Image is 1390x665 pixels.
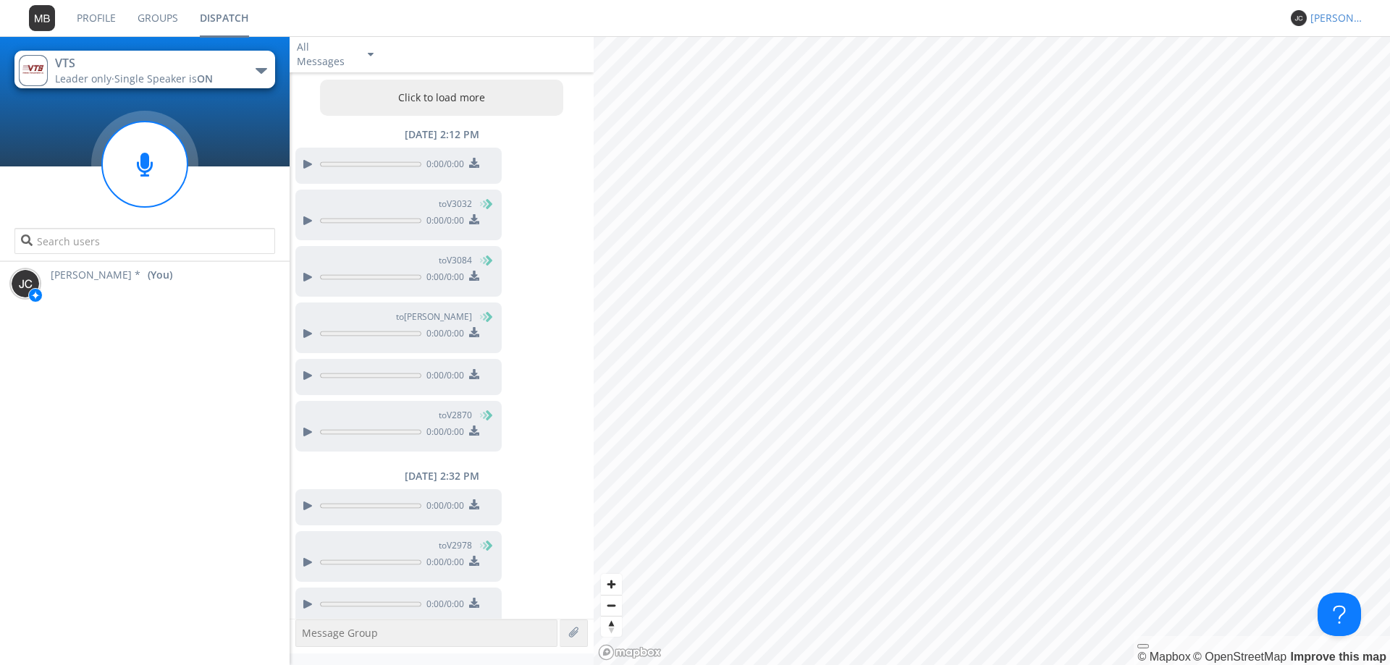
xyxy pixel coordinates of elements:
div: Leader only · [55,72,218,86]
img: download media button [469,369,479,379]
a: Mapbox logo [598,644,662,661]
img: download media button [469,556,479,566]
img: download media button [469,158,479,168]
div: All Messages [297,40,355,69]
img: download media button [469,214,479,224]
img: download media button [469,598,479,608]
span: to V2870 [439,409,472,422]
span: ON [197,72,213,85]
button: VTSLeader only·Single Speaker isON [14,51,275,88]
div: [DATE] 2:32 PM [290,469,594,483]
img: download media button [469,425,479,436]
button: Reset bearing to north [601,616,622,637]
div: [DATE] 2:12 PM [290,127,594,142]
div: VTS [55,55,218,72]
button: Zoom out [601,595,622,616]
span: Single Speaker is [114,72,213,85]
img: download media button [469,499,479,509]
span: 0:00 / 0:00 [421,327,464,343]
a: OpenStreetMap [1193,651,1286,663]
div: [PERSON_NAME] * [1310,11,1365,25]
img: download media button [469,327,479,337]
span: 0:00 / 0:00 [421,271,464,287]
div: (You) [148,268,172,282]
span: 0:00 / 0:00 [421,425,464,441]
img: caret-down-sm.svg [368,53,374,56]
span: 0:00 / 0:00 [421,369,464,385]
button: Zoom in [601,574,622,595]
iframe: Toggle Customer Support [1318,593,1361,636]
span: to [PERSON_NAME] [396,310,472,323]
span: Zoom out [601,596,622,616]
span: to V2978 [439,539,472,552]
img: 373638.png [29,5,55,31]
span: 0:00 / 0:00 [421,499,464,515]
span: 0:00 / 0:00 [421,158,464,174]
img: 373638.png [11,269,40,298]
a: Map feedback [1291,651,1386,663]
span: Reset bearing to north [601,617,622,637]
a: Mapbox [1137,651,1190,663]
button: Click to load more [320,80,563,116]
span: 0:00 / 0:00 [421,598,464,614]
span: to V3084 [439,254,472,267]
span: 0:00 / 0:00 [421,556,464,572]
span: to V3032 [439,198,472,211]
img: 33ae9ab0749c477fb4dd570d7abb7f23 [19,55,48,86]
span: [PERSON_NAME] * [51,268,140,282]
canvas: Map [594,36,1390,665]
span: 0:00 / 0:00 [421,214,464,230]
img: 373638.png [1291,10,1307,26]
img: download media button [469,271,479,281]
button: Toggle attribution [1137,644,1149,648]
input: Search users [14,228,275,254]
